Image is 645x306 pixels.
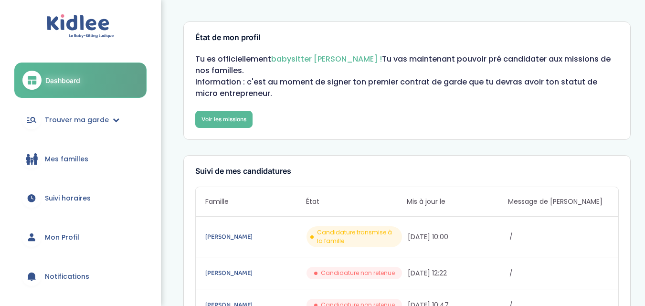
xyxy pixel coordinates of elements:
[14,103,147,137] a: Trouver ma garde
[195,53,619,76] p: Tu es officiellement Tu vas maintenant pouvoir pré candidater aux missions de nos familles.
[306,197,407,207] span: État
[45,115,109,125] span: Trouver ma garde
[195,167,619,176] h3: Suivi de mes candidatures
[321,269,395,277] span: Candidature non retenue
[14,259,147,294] a: Notifications
[45,154,88,164] span: Mes familles
[271,53,382,64] span: babysitter [PERSON_NAME] !
[45,75,80,85] span: Dashboard
[205,232,305,242] a: [PERSON_NAME]
[408,268,507,278] span: [DATE] 12:22
[407,197,508,207] span: Mis à jour le
[47,14,114,39] img: logo.svg
[195,76,619,99] p: Information : c'est au moment de signer ton premier contrat de garde que tu devras avoir ton stat...
[45,232,79,243] span: Mon Profil
[45,272,89,282] span: Notifications
[14,142,147,176] a: Mes familles
[14,220,147,254] a: Mon Profil
[508,197,609,207] span: Message de [PERSON_NAME]
[14,181,147,215] a: Suivi horaires
[509,268,609,278] span: /
[205,268,305,278] a: [PERSON_NAME]
[195,33,619,42] h3: État de mon profil
[408,232,507,242] span: [DATE] 10:00
[14,63,147,98] a: Dashboard
[195,111,253,128] a: Voir les missions
[45,193,91,203] span: Suivi horaires
[509,232,609,242] span: /
[205,197,306,207] span: Famille
[317,228,398,245] span: Candidature transmise à la famille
